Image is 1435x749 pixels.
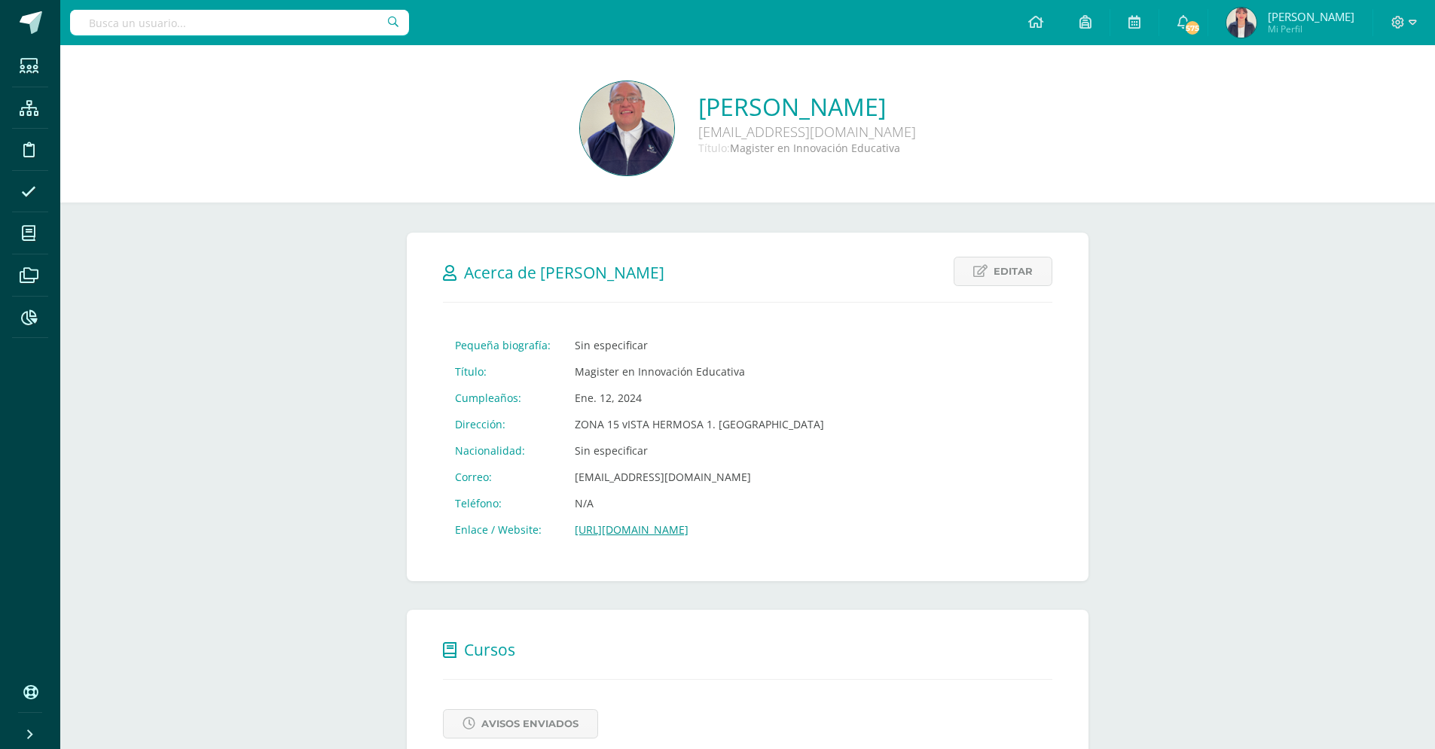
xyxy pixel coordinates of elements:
[698,90,916,123] a: [PERSON_NAME]
[563,464,836,490] td: [EMAIL_ADDRESS][DOMAIN_NAME]
[563,332,836,358] td: Sin especificar
[730,141,900,155] span: Magister en Innovación Educativa
[443,516,563,543] td: Enlace / Website:
[698,141,730,155] span: Título:
[1268,9,1354,24] span: [PERSON_NAME]
[994,257,1033,285] span: Editar
[563,411,836,437] td: ZONA 15 vISTA HERMOSA 1. [GEOGRAPHIC_DATA]
[464,639,515,660] span: Cursos
[443,411,563,437] td: Dirección:
[698,123,916,141] div: [EMAIL_ADDRESS][DOMAIN_NAME]
[443,464,563,490] td: Correo:
[563,358,836,385] td: Magister en Innovación Educativa
[575,522,688,537] a: [URL][DOMAIN_NAME]
[443,437,563,464] td: Nacionalidad:
[443,490,563,516] td: Teléfono:
[481,710,579,738] span: Avisos Enviados
[443,332,563,358] td: Pequeña biografía:
[580,81,674,175] img: 1e19da98b424a36562432f315e93701a.png
[954,257,1052,286] a: Editar
[1268,23,1354,35] span: Mi Perfil
[563,385,836,411] td: Ene. 12, 2024
[563,437,836,464] td: Sin especificar
[443,385,563,411] td: Cumpleaños:
[443,709,598,738] a: Avisos Enviados
[464,262,664,283] span: Acerca de [PERSON_NAME]
[1183,20,1200,36] span: 575
[70,10,409,35] input: Busca un usuario...
[563,490,836,516] td: N/A
[1226,8,1256,38] img: 0ffcb52647a54a2841eb20d44d035e76.png
[443,358,563,385] td: Título:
